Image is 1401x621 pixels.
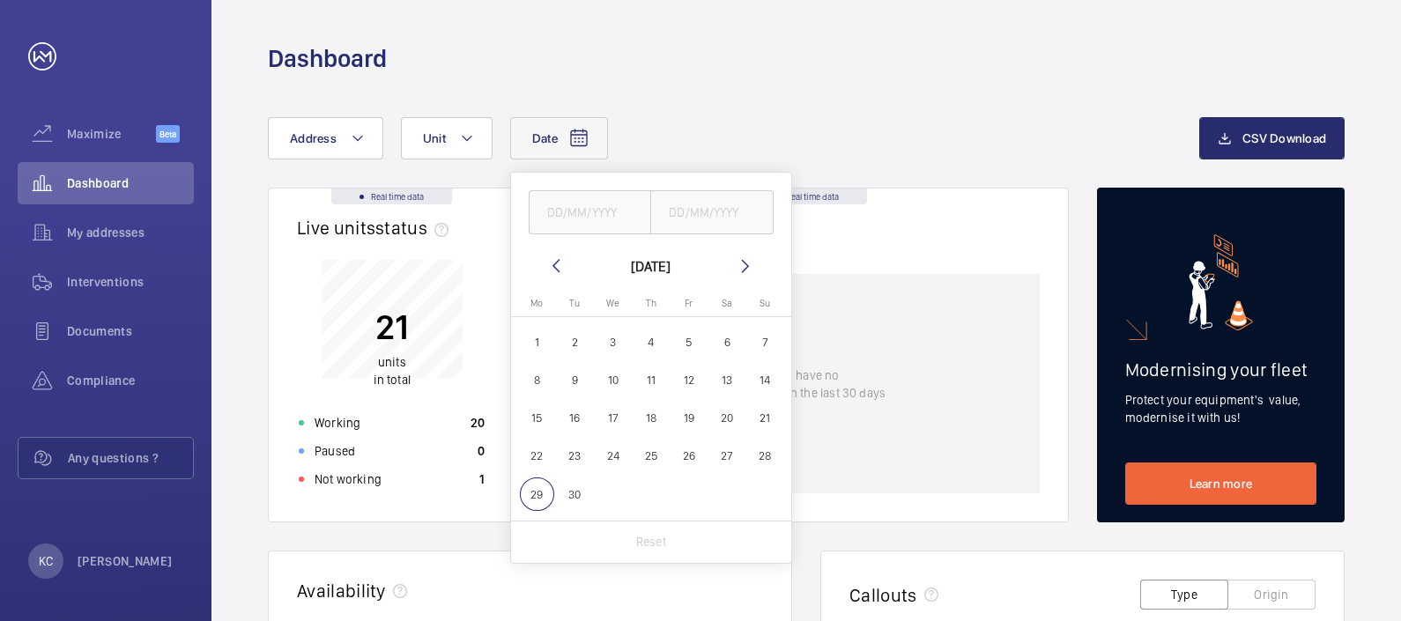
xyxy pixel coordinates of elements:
p: Paused [315,442,355,460]
span: Mo [530,298,543,309]
button: September 9, 2025 [556,361,594,399]
span: 15 [520,401,554,435]
button: September 11, 2025 [632,361,670,399]
span: 24 [596,440,630,474]
p: 21 [374,305,411,349]
p: KC [39,552,53,570]
span: 3 [596,325,630,359]
p: in total [374,353,411,388]
span: 2 [558,325,592,359]
p: Working [315,414,360,432]
span: 20 [710,401,745,435]
button: September 24, 2025 [594,437,632,475]
span: 17 [596,401,630,435]
button: September 21, 2025 [746,399,784,437]
span: Address [290,131,337,145]
div: Real time data [331,189,452,204]
span: Unit [423,131,446,145]
span: 16 [558,401,592,435]
button: September 7, 2025 [746,323,784,361]
button: September 20, 2025 [708,399,745,437]
span: Su [760,298,770,309]
button: Origin [1227,580,1316,610]
button: September 25, 2025 [632,437,670,475]
p: Reset [636,533,666,551]
button: September 13, 2025 [708,361,745,399]
button: CSV Download [1199,117,1345,159]
input: DD/MM/YYYY [650,190,774,234]
span: 14 [748,363,782,397]
span: My addresses [67,224,194,241]
span: Beta [156,125,180,143]
p: Not working [315,470,382,488]
input: DD/MM/YYYY [529,190,652,234]
button: September 23, 2025 [556,437,594,475]
button: Unit [401,117,493,159]
span: 4 [634,325,668,359]
a: Learn more [1125,462,1317,505]
span: Compliance [67,372,194,389]
span: 12 [671,363,706,397]
p: 1 [479,470,485,488]
h2: Availability [297,580,386,602]
button: September 12, 2025 [670,361,708,399]
h2: Callouts [849,584,917,606]
button: September 16, 2025 [556,399,594,437]
span: 13 [710,363,745,397]
h2: Modernising your fleet [1125,359,1317,381]
button: Date [510,117,608,159]
button: September 8, 2025 [518,361,556,399]
span: 29 [520,477,554,512]
img: marketing-card.svg [1189,234,1253,330]
span: 27 [710,440,745,474]
button: September 17, 2025 [594,399,632,437]
button: September 28, 2025 [746,437,784,475]
button: September 22, 2025 [518,437,556,475]
span: 11 [634,363,668,397]
span: Sa [722,298,732,309]
button: September 19, 2025 [670,399,708,437]
span: 7 [748,325,782,359]
span: Documents [67,322,194,340]
span: 30 [558,477,592,512]
button: September 26, 2025 [670,437,708,475]
span: Th [646,298,656,309]
span: Any questions ? [68,449,193,467]
span: 6 [710,325,745,359]
span: 21 [748,401,782,435]
button: September 10, 2025 [594,361,632,399]
button: September 14, 2025 [746,361,784,399]
span: Tu [569,298,580,309]
button: September 1, 2025 [518,323,556,361]
div: Real time data [746,189,867,204]
span: Dashboard [67,174,194,192]
span: 19 [671,401,706,435]
button: Address [268,117,383,159]
button: September 30, 2025 [556,476,594,514]
span: We [606,298,619,309]
span: units [378,355,406,369]
button: September 6, 2025 [708,323,745,361]
span: status [375,217,456,239]
span: Maximize [67,125,156,143]
p: 20 [471,414,486,432]
button: September 5, 2025 [670,323,708,361]
h2: Live units [297,217,456,239]
button: September 27, 2025 [708,437,745,475]
button: September 29, 2025 [518,476,556,514]
span: 22 [520,440,554,474]
p: You have no rogue unit in the last 30 days [727,366,886,402]
span: CSV Download [1242,131,1326,145]
div: [DATE] [631,255,671,277]
span: 25 [634,440,668,474]
span: 28 [748,440,782,474]
button: September 2, 2025 [556,323,594,361]
span: 8 [520,363,554,397]
span: 26 [671,440,706,474]
span: 18 [634,401,668,435]
h1: Dashboard [268,42,387,75]
button: September 4, 2025 [632,323,670,361]
span: 5 [671,325,706,359]
span: 9 [558,363,592,397]
span: Fr [685,298,693,309]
